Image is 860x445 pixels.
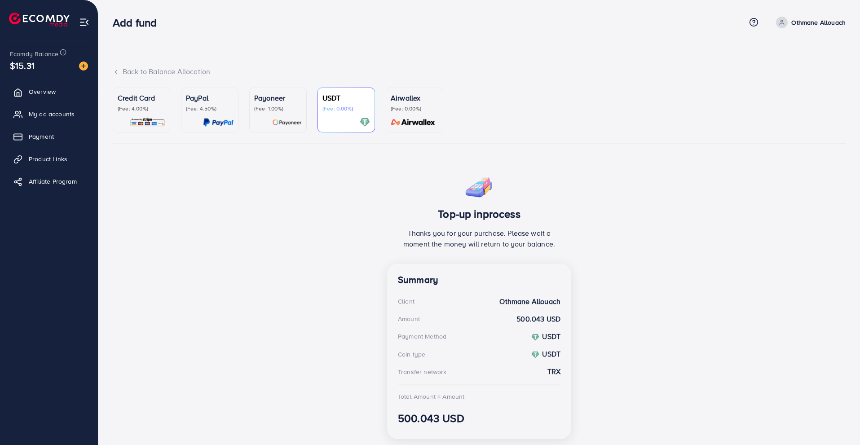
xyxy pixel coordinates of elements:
[113,66,846,77] div: Back to Balance Allocation
[542,331,560,341] strong: USDT
[398,367,447,376] div: Transfer network
[29,154,67,163] span: Product Links
[186,105,234,112] p: (Fee: 4.50%)
[7,172,91,190] a: Affiliate Program
[398,332,446,341] div: Payment Method
[254,93,302,103] p: Payoneer
[398,350,425,359] div: Coin type
[360,117,370,128] img: card
[203,117,234,128] img: card
[391,93,438,103] p: Airwallex
[113,16,164,29] h3: Add fund
[398,207,560,220] h3: Top-up inprocess
[531,333,539,341] img: coin
[398,412,560,425] h3: 500.043 USD
[398,297,415,306] div: Client
[398,228,560,249] p: Thanks you for your purchase. Please wait a moment the money will return to your balance.
[398,314,420,323] div: Amount
[398,392,464,401] div: Total Amount = Amount
[130,117,165,128] img: card
[79,62,88,70] img: image
[118,105,165,112] p: (Fee: 4.00%)
[79,17,89,27] img: menu
[388,117,438,128] img: card
[272,117,302,128] img: card
[29,87,56,96] span: Overview
[7,150,91,168] a: Product Links
[822,405,853,438] iframe: Chat
[186,93,234,103] p: PayPal
[499,296,560,307] strong: Othmane Allouach
[547,366,560,377] strong: TRX
[7,105,91,123] a: My ad accounts
[9,13,70,26] img: logo
[391,105,438,112] p: (Fee: 0.00%)
[29,177,77,186] span: Affiliate Program
[542,349,560,359] strong: USDT
[29,110,75,119] span: My ad accounts
[10,59,35,72] span: $15.31
[7,128,91,145] a: Payment
[10,49,58,58] span: Ecomdy Balance
[322,93,370,103] p: USDT
[791,17,846,28] p: Othmane Allouach
[464,171,494,200] img: success
[531,351,539,359] img: coin
[254,105,302,112] p: (Fee: 1.00%)
[398,274,560,286] h4: Summary
[516,314,560,324] strong: 500.043 USD
[7,83,91,101] a: Overview
[322,105,370,112] p: (Fee: 0.00%)
[29,132,54,141] span: Payment
[118,93,165,103] p: Credit Card
[772,17,846,28] a: Othmane Allouach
